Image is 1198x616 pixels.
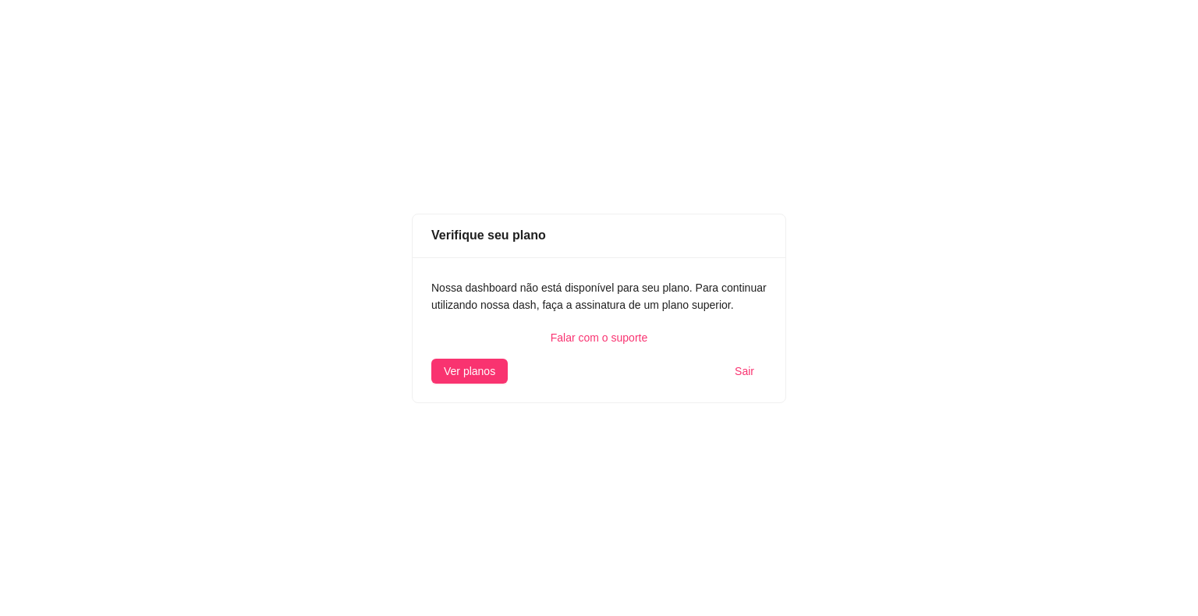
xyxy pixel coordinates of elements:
div: Verifique seu plano [431,225,767,245]
div: Nossa dashboard não está disponível para seu plano. Para continuar utilizando nossa dash, faça a ... [431,279,767,313]
a: Falar com o suporte [431,329,767,346]
button: Sair [722,359,767,384]
span: Sair [735,363,754,380]
button: Ver planos [431,359,508,384]
span: Ver planos [444,363,495,380]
